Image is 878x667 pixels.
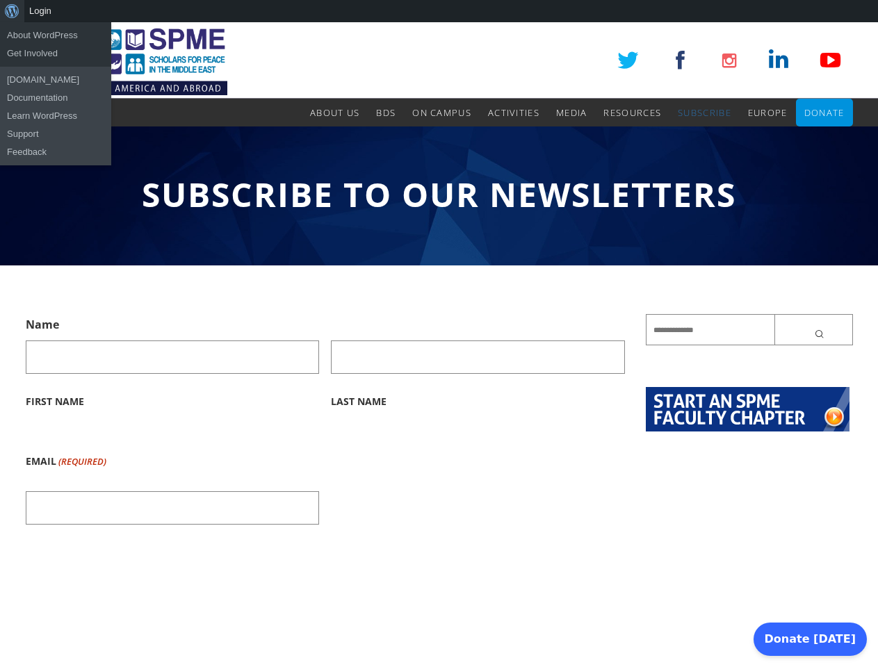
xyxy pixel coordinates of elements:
span: About Us [310,106,359,119]
legend: Name [26,314,59,335]
span: Subscribe [678,106,731,119]
a: BDS [376,99,396,126]
span: Donate [804,106,845,119]
img: start-chapter2.png [646,387,849,431]
img: SPME [26,22,227,99]
a: On Campus [412,99,471,126]
label: Last Name [331,374,625,426]
a: Europe [748,99,788,126]
label: Email [26,437,106,486]
span: Resources [603,106,661,119]
span: On Campus [412,106,471,119]
span: Subscribe to Our Newsletters [142,172,736,217]
a: About Us [310,99,359,126]
a: Activities [488,99,539,126]
a: Resources [603,99,661,126]
a: Subscribe [678,99,731,126]
a: Media [556,99,587,126]
a: Donate [804,99,845,126]
span: Media [556,106,587,119]
span: (Required) [57,437,106,486]
span: Europe [748,106,788,119]
label: First Name [26,374,320,426]
span: BDS [376,106,396,119]
span: Activities [488,106,539,119]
